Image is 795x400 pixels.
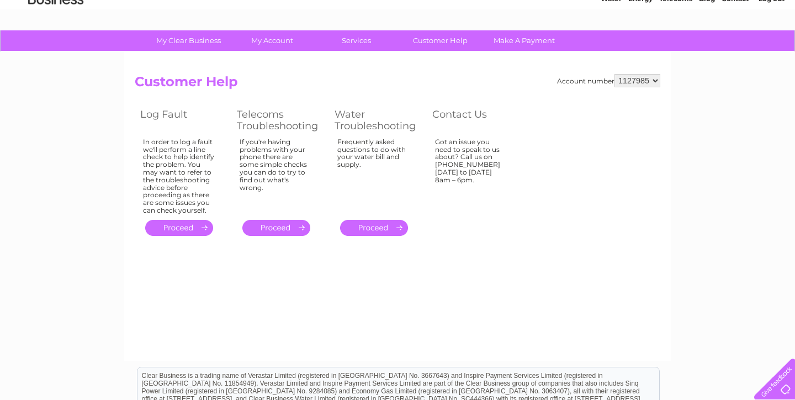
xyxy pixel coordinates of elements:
a: Water [601,47,622,55]
a: Make A Payment [479,30,570,51]
a: Services [311,30,402,51]
a: . [242,220,310,236]
a: Customer Help [395,30,486,51]
a: Log out [759,47,785,55]
div: If you're having problems with your phone there are some simple checks you can do to try to find ... [240,138,312,210]
a: Telecoms [659,47,692,55]
a: . [145,220,213,236]
h2: Customer Help [135,74,660,95]
a: . [340,220,408,236]
a: Blog [699,47,715,55]
th: Telecoms Troubleshooting [231,106,329,135]
div: In order to log a fault we'll perform a line check to help identify the problem. You may want to ... [143,138,215,214]
a: Energy [628,47,653,55]
img: logo.png [28,29,84,62]
div: Got an issue you need to speak to us about? Call us on [PHONE_NUMBER] [DATE] to [DATE] 8am – 6pm. [435,138,507,210]
th: Contact Us [427,106,523,135]
th: Log Fault [135,106,231,135]
div: Account number [557,74,660,87]
a: Contact [722,47,749,55]
a: My Clear Business [143,30,234,51]
th: Water Troubleshooting [329,106,427,135]
a: My Account [227,30,318,51]
div: Frequently asked questions to do with your water bill and supply. [337,138,410,210]
div: Clear Business is a trading name of Verastar Limited (registered in [GEOGRAPHIC_DATA] No. 3667643... [137,6,659,54]
a: 0333 014 3131 [587,6,663,19]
